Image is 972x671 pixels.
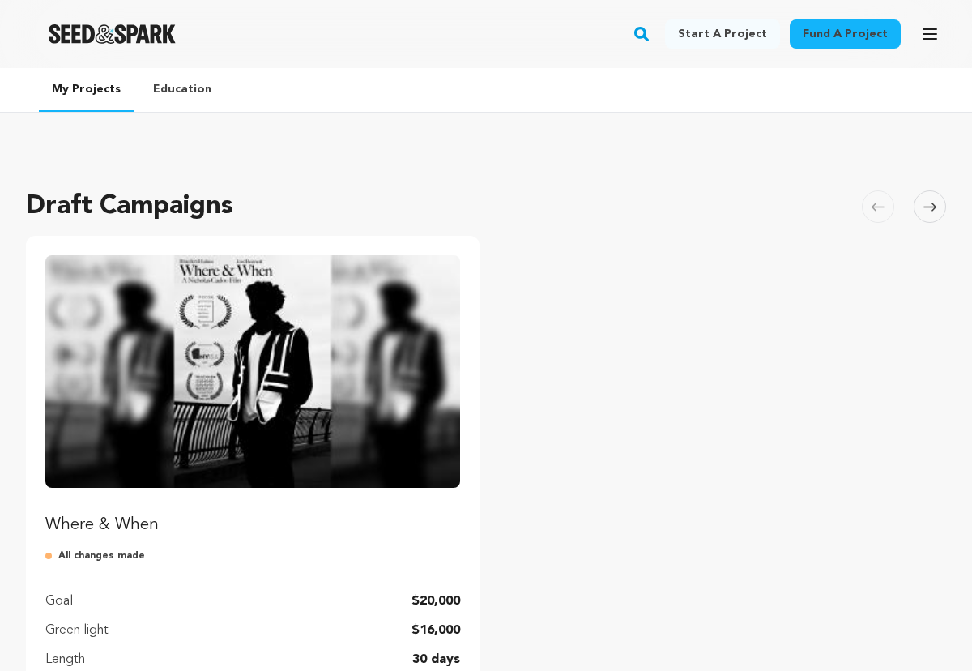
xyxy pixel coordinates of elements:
[45,514,460,536] p: Where & When
[45,549,58,562] img: submitted-for-review.svg
[45,592,73,611] p: Goal
[49,24,176,44] a: Seed&Spark Homepage
[45,621,109,640] p: Green light
[45,650,85,669] p: Length
[411,621,460,640] p: $16,000
[411,592,460,611] p: $20,000
[412,650,460,669] p: 30 days
[49,24,176,44] img: Seed&Spark Logo Dark Mode
[45,255,460,536] a: Fund Where & When
[140,68,224,110] a: Education
[45,549,460,562] p: All changes made
[26,187,233,226] h2: Draft Campaigns
[665,19,780,49] a: Start a project
[790,19,901,49] a: Fund a project
[39,68,134,112] a: My Projects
